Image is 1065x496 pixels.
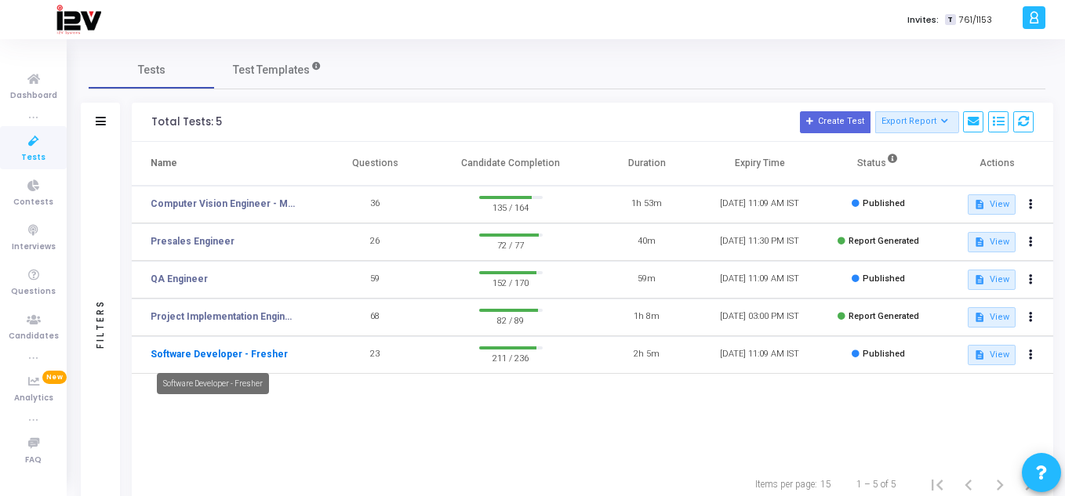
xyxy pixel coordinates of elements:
[479,274,543,290] span: 152 / 170
[479,312,543,328] span: 82 / 89
[151,234,234,248] a: Presales Engineer
[25,454,42,467] span: FAQ
[318,142,431,186] th: Questions
[820,477,831,491] div: 15
[703,223,816,261] td: [DATE] 11:30 PM IST
[11,285,56,299] span: Questions
[703,261,816,299] td: [DATE] 11:09 AM IST
[968,194,1016,215] button: View
[974,274,985,285] mat-icon: description
[849,311,919,321] span: Report Generated
[318,186,431,223] td: 36
[974,237,985,248] mat-icon: description
[479,199,543,215] span: 135 / 164
[318,336,431,374] td: 23
[959,13,992,27] span: 761/1153
[907,13,939,27] label: Invites:
[56,4,101,35] img: logo
[151,197,295,211] a: Computer Vision Engineer - ML (2)
[863,349,905,359] span: Published
[591,142,703,186] th: Duration
[591,186,703,223] td: 1h 53m
[42,371,67,384] span: New
[9,330,59,343] span: Candidates
[318,299,431,336] td: 68
[318,261,431,299] td: 59
[974,349,985,360] mat-icon: description
[863,198,905,208] span: Published
[12,241,56,254] span: Interviews
[856,477,896,491] div: 1 – 5 of 5
[940,142,1053,186] th: Actions
[875,111,959,133] button: Export Report
[703,142,816,186] th: Expiry Time
[591,261,703,299] td: 59m
[755,477,817,491] div: Items per page:
[591,336,703,374] td: 2h 5m
[974,312,985,323] mat-icon: description
[591,299,703,336] td: 1h 8m
[151,116,222,129] div: Total Tests: 5
[132,142,318,186] th: Name
[591,223,703,261] td: 40m
[800,111,871,133] button: Create Test
[849,236,919,246] span: Report Generated
[968,345,1016,365] button: View
[703,299,816,336] td: [DATE] 03:00 PM IST
[968,232,1016,252] button: View
[479,349,543,365] span: 211 / 236
[138,62,165,78] span: Tests
[14,392,53,405] span: Analytics
[968,270,1016,290] button: View
[318,223,431,261] td: 26
[21,151,45,165] span: Tests
[863,273,905,284] span: Published
[945,14,955,26] span: T
[151,347,288,361] a: Software Developer - Fresher
[157,373,269,394] div: Software Developer - Fresher
[703,336,816,374] td: [DATE] 11:09 AM IST
[151,310,295,324] a: Project Implementation Engineer
[974,199,985,210] mat-icon: description
[703,186,816,223] td: [DATE] 11:09 AM IST
[968,307,1016,328] button: View
[151,272,208,286] a: QA Engineer
[479,237,543,252] span: 72 / 77
[93,237,107,410] div: Filters
[10,89,57,103] span: Dashboard
[13,196,53,209] span: Contests
[431,142,591,186] th: Candidate Completion
[816,142,940,186] th: Status
[233,62,310,78] span: Test Templates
